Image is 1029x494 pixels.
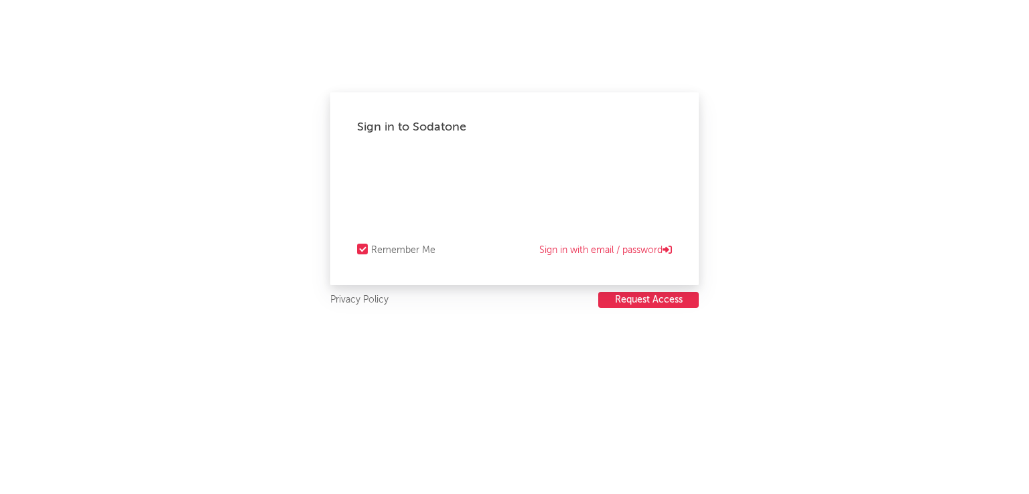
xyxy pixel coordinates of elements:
div: Sign in to Sodatone [357,119,672,135]
button: Request Access [598,292,699,308]
a: Request Access [598,292,699,309]
div: Remember Me [371,242,435,258]
a: Privacy Policy [330,292,389,309]
a: Sign in with email / password [539,242,672,258]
